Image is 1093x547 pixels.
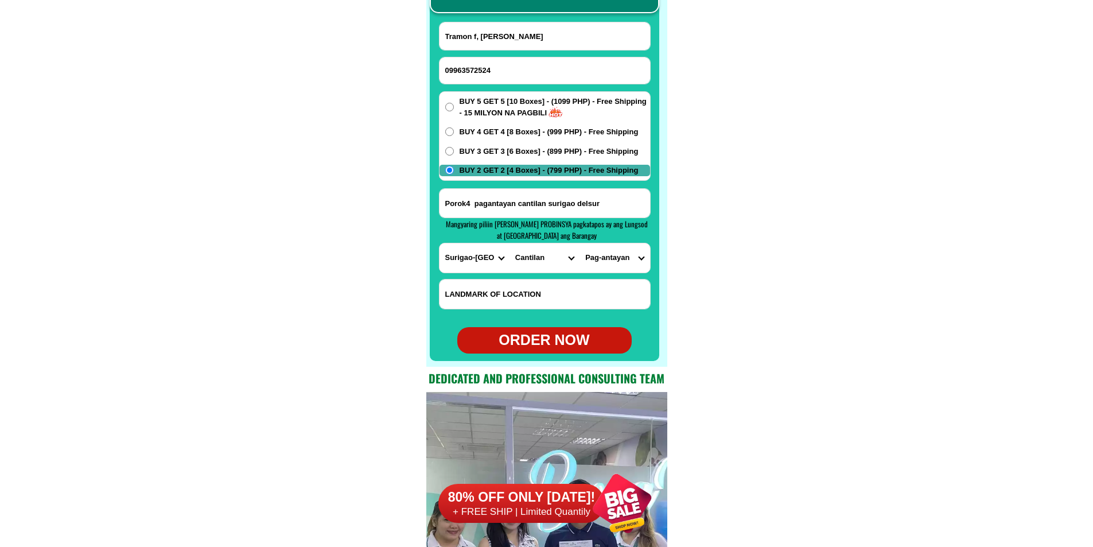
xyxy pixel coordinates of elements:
[445,147,454,156] input: BUY 3 GET 3 [6 Boxes] - (899 PHP) - Free Shipping
[445,103,454,111] input: BUY 5 GET 5 [10 Boxes] - (1099 PHP) - Free Shipping - 15 MILYON NA PAGBILI
[460,165,639,176] span: BUY 2 GET 2 [4 Boxes] - (799 PHP) - Free Shipping
[460,126,639,138] span: BUY 4 GET 4 [8 Boxes] - (999 PHP) - Free Shipping
[439,243,509,273] select: Select province
[445,166,454,174] input: BUY 2 GET 2 [4 Boxes] - (799 PHP) - Free Shipping
[457,329,632,351] div: ORDER NOW
[445,127,454,136] input: BUY 4 GET 4 [8 Boxes] - (999 PHP) - Free Shipping
[438,506,605,518] h6: + FREE SHIP | Limited Quantily
[439,189,650,218] input: Input address
[509,243,579,273] select: Select district
[426,370,667,387] h2: Dedicated and professional consulting team
[460,96,650,118] span: BUY 5 GET 5 [10 Boxes] - (1099 PHP) - Free Shipping - 15 MILYON NA PAGBILI
[439,280,650,309] input: Input LANDMARKOFLOCATION
[446,218,648,241] span: Mangyaring piliin [PERSON_NAME] PROBINSYA pagkatapos ay ang Lungsod at [GEOGRAPHIC_DATA] ang Bara...
[439,22,650,50] input: Input full_name
[460,146,639,157] span: BUY 3 GET 3 [6 Boxes] - (899 PHP) - Free Shipping
[439,57,650,84] input: Input phone_number
[438,489,605,506] h6: 80% OFF ONLY [DATE]!
[579,243,649,273] select: Select commune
